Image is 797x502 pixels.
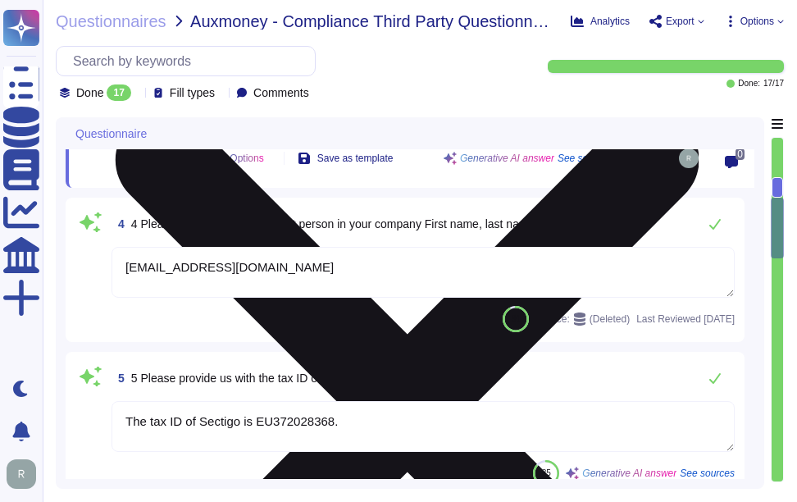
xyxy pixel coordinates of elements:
span: 0 [736,148,745,160]
span: Comments [253,87,309,98]
span: 91 [512,314,521,323]
span: 17 / 17 [763,80,784,88]
button: Analytics [571,15,630,28]
span: Questionnaire [75,128,147,139]
span: Done: [738,80,760,88]
span: Auxmoney - Compliance Third Party Questionnaire v1.1 EN [190,13,558,30]
span: 4 [112,218,125,230]
span: See sources [680,468,735,478]
img: user [7,459,36,489]
span: Questionnaires [56,13,166,30]
textarea: The tax ID of Sectigo is EU372028368. [112,401,735,452]
span: Export [666,16,695,26]
span: Done [76,87,103,98]
div: 17 [107,84,130,101]
img: user [679,148,699,168]
button: user [3,456,48,492]
textarea: [EMAIL_ADDRESS][DOMAIN_NAME] [112,247,735,298]
span: Analytics [590,16,630,26]
span: 85 [542,468,551,477]
input: Search by keywords [65,47,315,75]
span: Fill types [170,87,215,98]
span: Options [740,16,774,26]
span: 5 [112,372,125,384]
